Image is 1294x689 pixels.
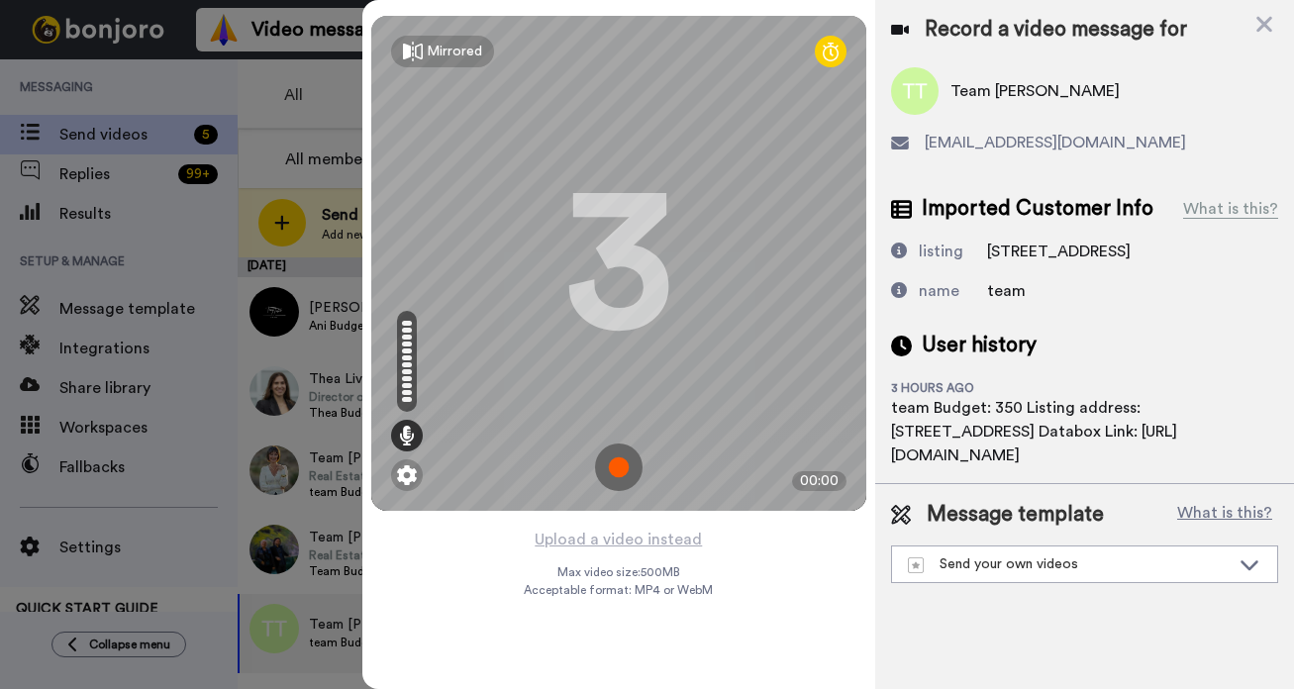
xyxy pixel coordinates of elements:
[891,380,1020,396] div: 3 hours ago
[927,500,1104,530] span: Message template
[908,554,1230,574] div: Send your own videos
[987,244,1131,259] span: [STREET_ADDRESS]
[524,582,713,598] span: Acceptable format: MP4 or WebM
[922,194,1153,224] span: Imported Customer Info
[557,564,680,580] span: Max video size: 500 MB
[792,471,846,491] div: 00:00
[925,131,1186,154] span: [EMAIL_ADDRESS][DOMAIN_NAME]
[1171,500,1278,530] button: What is this?
[891,396,1208,467] div: team Budget: 350 Listing address: [STREET_ADDRESS] Databox Link: [URL][DOMAIN_NAME]
[564,189,673,338] div: 3
[919,240,963,263] div: listing
[529,527,708,552] button: Upload a video instead
[595,443,643,491] img: ic_record_start.svg
[987,283,1026,299] span: team
[397,465,417,485] img: ic_gear.svg
[922,331,1037,360] span: User history
[908,557,924,573] img: demo-template.svg
[919,279,959,303] div: name
[1183,197,1278,221] div: What is this?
